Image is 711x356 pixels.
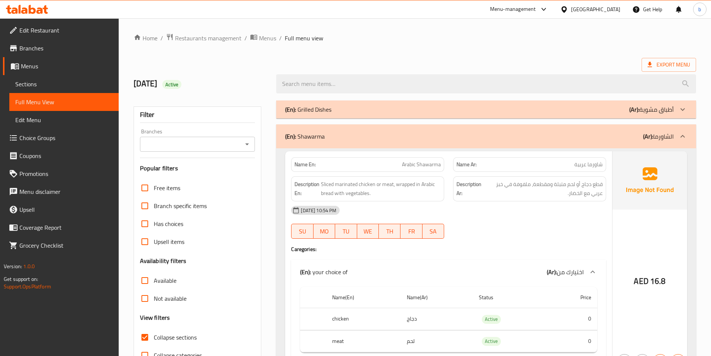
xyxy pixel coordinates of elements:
[473,287,547,308] th: Status
[134,78,268,89] h2: [DATE]
[547,308,597,330] td: 0
[629,104,639,115] b: (Ar):
[642,58,696,72] span: Export Menu
[3,57,119,75] a: Menus
[3,236,119,254] a: Grocery Checklist
[276,74,696,93] input: search
[400,224,422,239] button: FR
[3,201,119,219] a: Upsell
[15,97,113,106] span: Full Menu View
[294,226,310,237] span: SU
[285,34,323,43] span: Full menu view
[154,276,177,285] span: Available
[490,5,536,14] div: Menu-management
[643,132,674,141] p: الشاورما
[612,151,687,210] img: Ae5nvW7+0k+MAAAAAElFTkSuQmCC
[382,226,397,237] span: TH
[175,34,241,43] span: Restaurants management
[401,287,473,308] th: Name(Ar)
[19,151,113,160] span: Coupons
[482,337,501,346] span: Active
[482,337,501,346] div: Active
[326,287,400,308] th: Name(En)
[154,183,180,192] span: Free items
[402,161,441,168] span: Arabic Shawarma
[154,333,197,342] span: Collapse sections
[19,26,113,35] span: Edit Restaurant
[316,226,332,237] span: MO
[291,224,313,239] button: SU
[401,308,473,330] td: دجاج
[279,34,282,43] li: /
[166,33,241,43] a: Restaurants management
[276,100,696,118] div: (En): Grilled Dishes(Ar):أطباق مشوية
[291,245,606,253] h4: Caregories:
[300,266,311,278] b: (En):
[3,183,119,201] a: Menu disclaimer
[634,274,648,288] span: AED
[3,219,119,236] a: Coverage Report
[4,282,51,291] a: Support.OpsPlatform
[547,266,557,278] b: (Ar):
[15,115,113,124] span: Edit Menu
[19,44,113,53] span: Branches
[484,180,603,198] span: قطع دجاج أو لحم متبلة ومقطعة، ملفوفة في خبز عربي مع الخضار.
[285,105,331,114] p: Grilled Dishes
[242,139,252,149] button: Open
[425,226,441,237] span: SA
[3,21,119,39] a: Edit Restaurant
[300,287,597,353] table: choices table
[403,226,419,237] span: FR
[357,224,379,239] button: WE
[456,161,477,168] strong: Name Ar:
[140,313,170,322] h3: View filters
[162,81,182,88] span: Active
[294,180,319,198] strong: Description En:
[162,80,182,89] div: Active
[3,39,119,57] a: Branches
[23,261,35,271] span: 1.0.0
[574,161,603,168] span: شاورما عربية
[19,169,113,178] span: Promotions
[547,287,597,308] th: Price
[379,224,400,239] button: TH
[291,260,606,284] div: (En): your choice of(Ar):اختيارك من
[19,241,113,250] span: Grocery Checklist
[19,187,113,196] span: Menu disclaimer
[19,133,113,142] span: Choice Groups
[629,105,674,114] p: أطباق مشوية
[456,180,483,198] strong: Description Ar:
[571,5,620,13] div: [GEOGRAPHIC_DATA]
[648,60,690,69] span: Export Menu
[160,34,163,43] li: /
[3,129,119,147] a: Choice Groups
[19,223,113,232] span: Coverage Report
[154,219,183,228] span: Has choices
[314,224,335,239] button: MO
[140,107,255,123] div: Filter
[9,93,119,111] a: Full Menu View
[298,207,339,214] span: [DATE] 10:54 PM
[134,34,158,43] a: Home
[21,62,113,71] span: Menus
[557,266,584,278] span: اختيارك من
[3,147,119,165] a: Coupons
[9,111,119,129] a: Edit Menu
[335,224,357,239] button: TU
[154,294,187,303] span: Not available
[4,274,38,284] span: Get support on:
[643,131,653,142] b: (Ar):
[300,267,347,276] p: your choice of
[338,226,354,237] span: TU
[276,124,696,148] div: (En): Shawarma(Ar):الشاورما
[401,330,473,352] td: لحم
[154,201,207,210] span: Branch specific items
[698,5,701,13] span: b
[285,104,296,115] b: (En):
[321,180,441,198] span: Sliced marinated chicken or meat, wrapped in Arabic bread with vegetables.
[326,330,400,352] th: meat
[294,161,316,168] strong: Name En:
[259,34,276,43] span: Menus
[250,33,276,43] a: Menus
[285,131,296,142] b: (En):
